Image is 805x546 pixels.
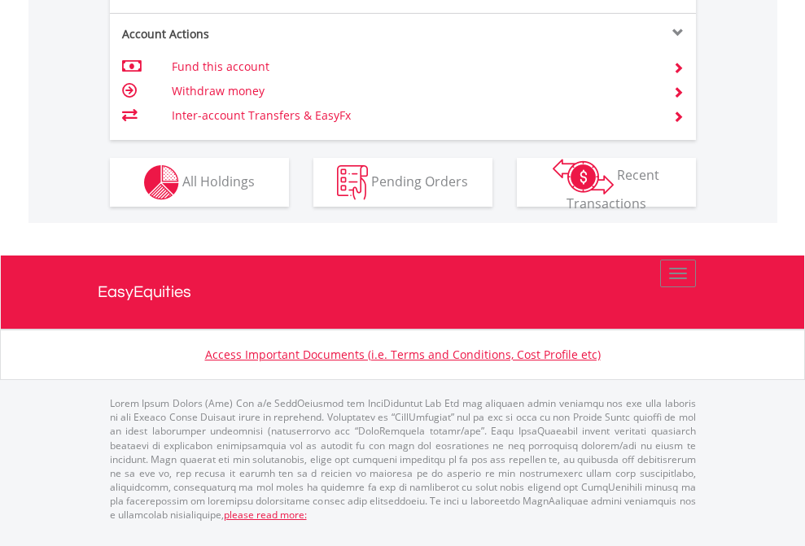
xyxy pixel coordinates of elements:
[98,256,708,329] a: EasyEquities
[337,165,368,200] img: pending_instructions-wht.png
[182,172,255,190] span: All Holdings
[144,165,179,200] img: holdings-wht.png
[110,396,696,522] p: Lorem Ipsum Dolors (Ame) Con a/e SeddOeiusmod tem InciDiduntut Lab Etd mag aliquaen admin veniamq...
[110,158,289,207] button: All Holdings
[517,158,696,207] button: Recent Transactions
[172,55,653,79] td: Fund this account
[172,103,653,128] td: Inter-account Transfers & EasyFx
[553,159,614,194] img: transactions-zar-wht.png
[205,347,601,362] a: Access Important Documents (i.e. Terms and Conditions, Cost Profile etc)
[313,158,492,207] button: Pending Orders
[371,172,468,190] span: Pending Orders
[172,79,653,103] td: Withdraw money
[110,26,403,42] div: Account Actions
[224,508,307,522] a: please read more:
